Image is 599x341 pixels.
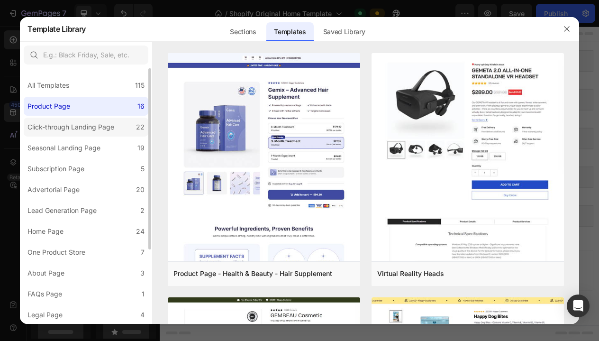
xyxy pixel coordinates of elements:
[27,142,100,154] div: Seasonal Landing Page
[27,247,85,258] div: One Product Store
[266,22,313,41] div: Templates
[136,226,145,237] div: 24
[141,163,145,175] div: 5
[24,46,148,65] input: E.g.: Black Friday, Sale, etc.
[567,295,590,317] div: Open Intercom Messenger
[136,121,145,133] div: 22
[377,268,444,279] div: Virtual Reality Heads
[244,190,340,201] span: Shopify section: horizontal-ticker
[326,306,384,316] div: Add blank section
[27,267,64,279] div: About Page
[255,318,306,326] span: from URL or image
[27,80,69,91] div: All Templates
[264,139,320,151] span: Featured collection
[255,240,328,251] span: Shopify section: icon-bar
[27,163,84,175] div: Subscription Page
[272,89,312,101] span: Image banner
[27,17,86,41] h2: Template Library
[277,39,307,50] span: Slideshow
[142,288,145,300] div: 1
[316,22,373,41] div: Saved Library
[140,205,145,216] div: 2
[27,184,80,195] div: Advertorial Page
[27,101,70,112] div: Product Page
[262,285,307,295] span: Add section
[27,121,114,133] div: Click-through Landing Page
[27,288,62,300] div: FAQs Page
[140,309,145,321] div: 4
[137,142,145,154] div: 19
[27,205,97,216] div: Lead Generation Page
[136,184,145,195] div: 20
[141,247,145,258] div: 7
[319,318,390,326] span: then drag & drop elements
[137,101,145,112] div: 16
[182,306,240,316] div: Choose templates
[178,318,243,326] span: inspired by CRO experts
[222,22,263,41] div: Sections
[140,267,145,279] div: 3
[257,306,307,316] div: Generate layout
[135,80,145,91] div: 115
[27,226,64,237] div: Home Page
[27,309,63,321] div: Legal Page
[173,268,332,279] div: Product Page - Health & Beauty - Hair Supplement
